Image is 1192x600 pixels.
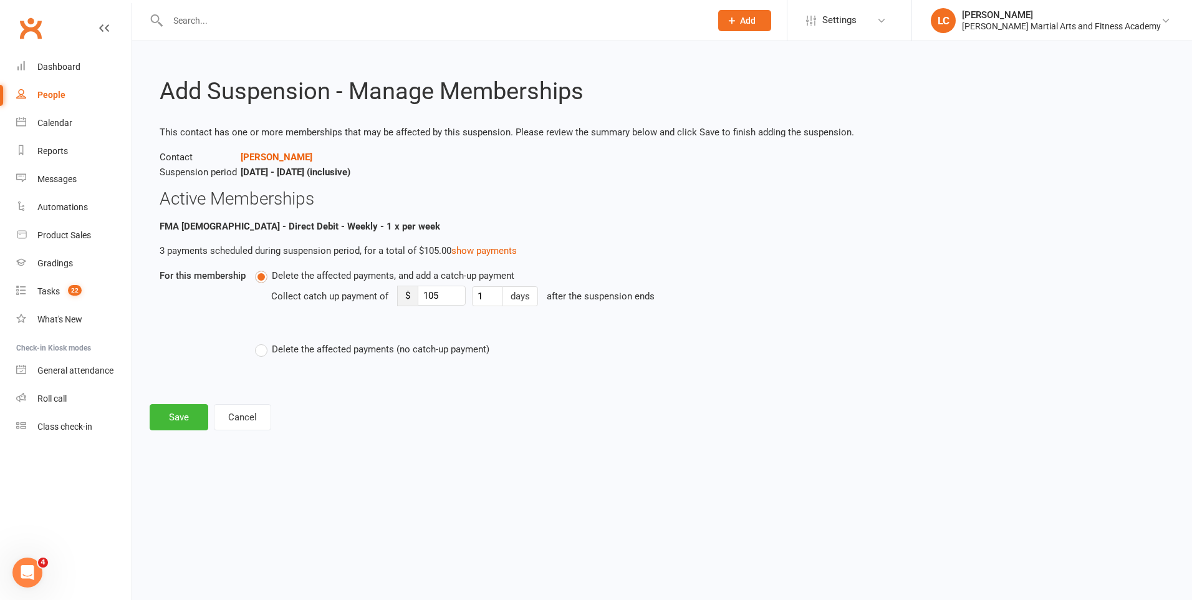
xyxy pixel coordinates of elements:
a: People [16,81,132,109]
p: 3 payments scheduled during suspension period, for a total of $105.00 [160,243,1165,258]
div: Roll call [37,394,67,404]
div: Class check-in [37,422,92,432]
a: Reports [16,137,132,165]
a: Roll call [16,385,132,413]
div: after the suspension ends [547,289,655,304]
iframe: Intercom live chat [12,558,42,588]
h3: Active Memberships [160,190,1165,209]
div: Product Sales [37,230,91,240]
button: Save [150,404,208,430]
input: Search... [164,12,702,29]
div: Gradings [37,258,73,268]
a: show payments [451,245,517,256]
a: Dashboard [16,53,132,81]
span: Add [740,16,756,26]
h2: Add Suspension - Manage Memberships [160,79,1165,105]
div: Tasks [37,286,60,296]
span: 22 [68,285,82,296]
a: General attendance kiosk mode [16,357,132,385]
a: Calendar [16,109,132,137]
span: 4 [38,558,48,568]
label: For this membership [160,268,246,283]
b: FMA [DEMOGRAPHIC_DATA] - Direct Debit - Weekly - 1 x per week [160,221,440,232]
div: Calendar [37,118,72,128]
a: Tasks 22 [16,278,132,306]
div: Dashboard [37,62,80,72]
div: [PERSON_NAME] [962,9,1161,21]
span: Contact [160,150,241,165]
button: Cancel [214,404,271,430]
strong: [DATE] - [DATE] (inclusive) [241,167,350,178]
button: Add [718,10,771,31]
div: Collect catch up payment of [271,283,388,309]
span: Delete the affected payments (no catch-up payment) [272,342,489,355]
a: [PERSON_NAME] [241,152,312,163]
div: People [37,90,65,100]
div: Reports [37,146,68,156]
a: Class kiosk mode [16,413,132,441]
div: [PERSON_NAME] Martial Arts and Fitness Academy [962,21,1161,32]
a: Automations [16,193,132,221]
a: What's New [16,306,132,334]
span: Delete the affected payments, and add a catch-up payment [272,268,514,281]
a: Messages [16,165,132,193]
span: Settings [822,6,857,34]
div: LC [931,8,956,33]
div: Messages [37,174,77,184]
div: Automations [37,202,88,212]
a: Product Sales [16,221,132,249]
p: This contact has one or more memberships that may be affected by this suspension. Please review t... [160,125,1165,140]
a: Clubworx [15,12,46,44]
span: $ [397,286,418,306]
span: Suspension period [160,165,241,180]
div: What's New [37,314,82,324]
a: Gradings [16,249,132,278]
button: days [502,286,538,306]
div: General attendance [37,365,113,375]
